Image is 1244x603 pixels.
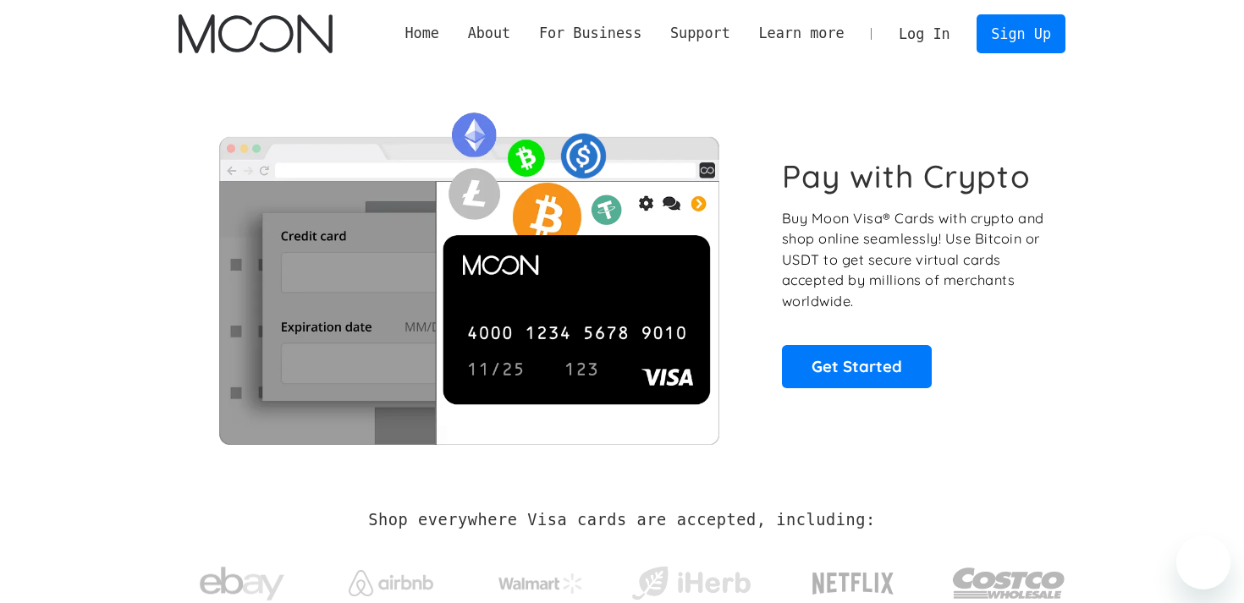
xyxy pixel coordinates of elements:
[179,14,332,53] a: home
[884,15,964,52] a: Log In
[656,23,744,44] div: Support
[349,570,433,596] img: Airbnb
[782,345,932,387] a: Get Started
[745,23,859,44] div: Learn more
[539,23,641,44] div: For Business
[179,101,758,444] img: Moon Cards let you spend your crypto anywhere Visa is accepted.
[478,556,604,602] a: Walmart
[368,511,875,529] h2: Shop everywhere Visa cards are accepted, including:
[391,23,454,44] a: Home
[498,573,583,594] img: Walmart
[977,14,1065,52] a: Sign Up
[1176,535,1230,589] iframe: Кнопка запуска окна обмена сообщениями
[179,14,332,53] img: Moon Logo
[525,23,656,44] div: For Business
[468,23,511,44] div: About
[782,208,1047,312] p: Buy Moon Visa® Cards with crypto and shop online seamlessly! Use Bitcoin or USDT to get secure vi...
[758,23,844,44] div: Learn more
[782,157,1031,195] h1: Pay with Crypto
[670,23,730,44] div: Support
[454,23,525,44] div: About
